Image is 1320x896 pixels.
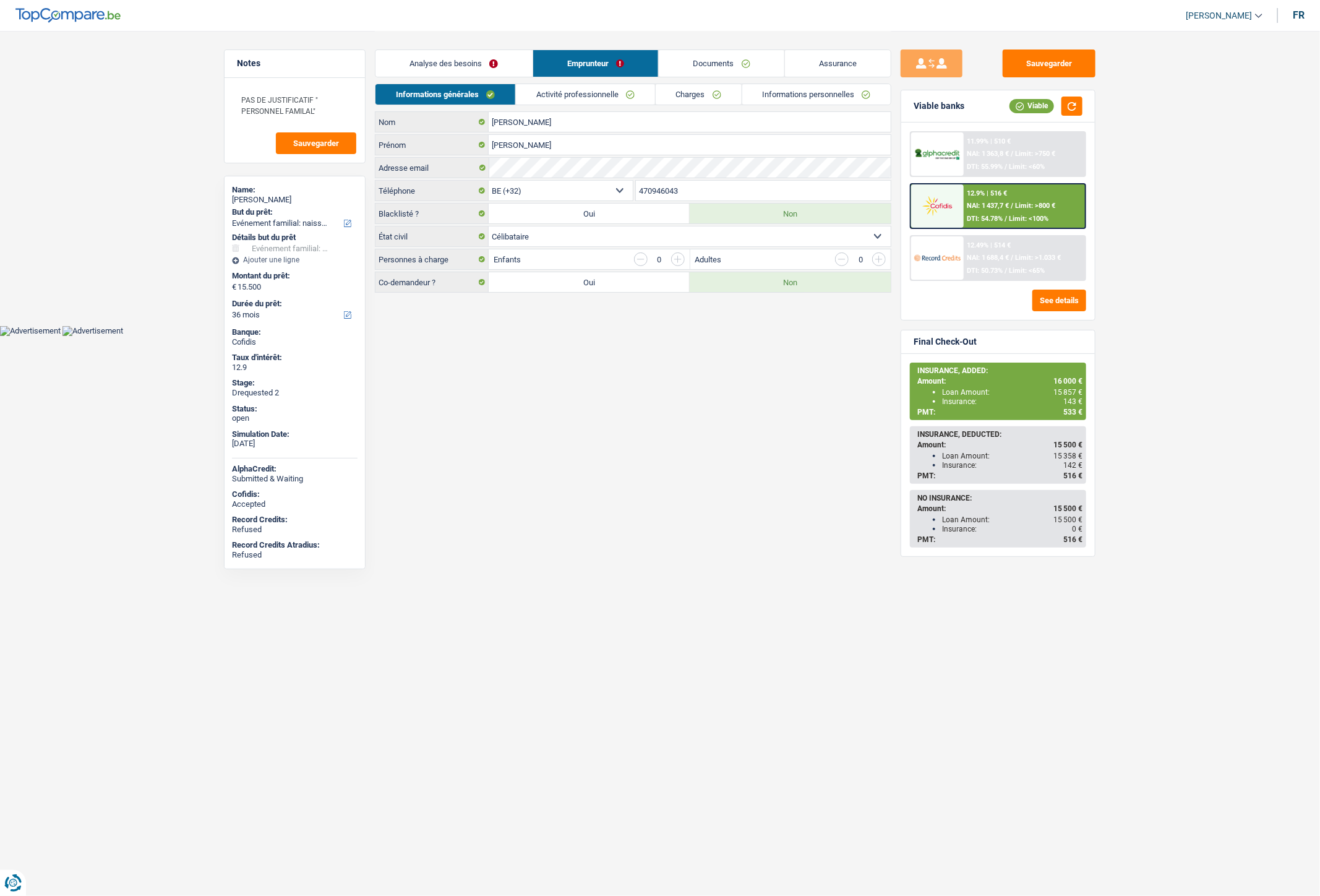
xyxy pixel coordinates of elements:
[232,185,358,195] div: Name:
[917,472,1082,480] div: PMT:
[917,408,1082,416] div: PMT:
[917,441,1082,449] div: Amount:
[1053,388,1082,397] span: 15 857 €
[1032,290,1086,311] button: See details
[516,84,655,105] a: Activité professionnelle
[1016,202,1056,210] span: Limit: >800 €
[1005,215,1008,223] span: /
[232,271,355,281] label: Montant du prêt:
[942,515,1082,524] div: Loan Amount:
[232,353,358,363] div: Taux d'intérêt:
[1072,525,1082,533] span: 0 €
[232,299,355,309] label: Durée du prêt:
[1063,408,1082,416] span: 533 €
[489,272,690,292] label: Oui
[489,204,690,223] label: Oui
[917,535,1082,544] div: PMT:
[1005,163,1008,171] span: /
[1053,504,1082,513] span: 15 500 €
[1016,150,1056,158] span: Limit: >750 €
[232,256,358,264] div: Ajouter une ligne
[375,135,489,155] label: Prénom
[967,189,1008,197] div: 12.9% | 516 €
[1176,6,1262,26] a: [PERSON_NAME]
[232,388,358,398] div: Drequested 2
[1293,9,1305,21] div: fr
[914,101,964,111] div: Viable banks
[917,494,1082,502] div: NO INSURANCE:
[375,112,489,132] label: Nom
[917,366,1082,375] div: INSURANCE, ADDED:
[1016,254,1061,262] span: Limit: >1.033 €
[967,150,1009,158] span: NAI: 1 363,8 €
[914,147,960,162] img: AlphaCredit
[494,256,521,264] label: Enfants
[942,388,1082,397] div: Loan Amount:
[232,499,358,509] div: Accepted
[375,226,489,246] label: État civil
[375,84,515,105] a: Informations générales
[967,202,1009,210] span: NAI: 1 437,7 €
[917,504,1082,513] div: Amount:
[1063,472,1082,480] span: 516 €
[375,50,533,77] a: Analyse des besoins
[1011,254,1014,262] span: /
[914,337,977,347] div: Final Check-Out
[1009,215,1049,223] span: Limit: <100%
[232,404,358,414] div: Status:
[232,464,358,474] div: AlphaCredit:
[533,50,659,77] a: Emprunteur
[232,515,358,525] div: Record Credits:
[1003,50,1095,77] button: Sauvegarder
[232,525,358,535] div: Refused
[967,267,1003,275] span: DTI: 50.73%
[375,158,489,178] label: Adresse email
[232,429,358,439] div: Simulation Date:
[232,489,358,499] div: Cofidis:
[232,195,358,205] div: [PERSON_NAME]
[942,461,1082,470] div: Insurance:
[636,181,891,200] input: 401020304
[914,194,960,217] img: Cofidis
[1009,267,1045,275] span: Limit: <65%
[914,246,960,269] img: Record Credits
[690,204,891,223] label: Non
[1053,441,1082,449] span: 15 500 €
[232,337,358,347] div: Cofidis
[232,207,355,217] label: But du prêt:
[293,139,339,147] span: Sauvegarder
[967,215,1003,223] span: DTI: 54.78%
[742,84,891,105] a: Informations personnelles
[232,550,358,560] div: Refused
[1063,535,1082,544] span: 516 €
[1005,267,1008,275] span: /
[690,272,891,292] label: Non
[232,233,358,243] div: Détails but du prêt
[1053,377,1082,386] span: 16 000 €
[1011,202,1014,210] span: /
[232,327,358,337] div: Banque:
[654,256,665,264] div: 0
[1009,163,1045,171] span: Limit: <60%
[1063,461,1082,470] span: 142 €
[1009,99,1054,113] div: Viable
[967,241,1011,249] div: 12.49% | 514 €
[1186,11,1252,21] span: [PERSON_NAME]
[232,439,358,449] div: [DATE]
[232,413,358,423] div: open
[375,181,489,200] label: Téléphone
[232,540,358,550] div: Record Credits Atradius:
[232,378,358,388] div: Stage:
[659,50,784,77] a: Documents
[1053,452,1082,460] span: 15 358 €
[375,272,489,292] label: Co-demandeur ?
[237,58,353,69] h5: Notes
[1053,515,1082,524] span: 15 500 €
[917,377,1082,386] div: Amount:
[942,452,1082,460] div: Loan Amount:
[62,326,123,336] img: Advertisement
[967,137,1011,145] div: 11.99% | 510 €
[1011,150,1014,158] span: /
[232,282,236,292] span: €
[917,430,1082,439] div: INSURANCE, DEDUCTED:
